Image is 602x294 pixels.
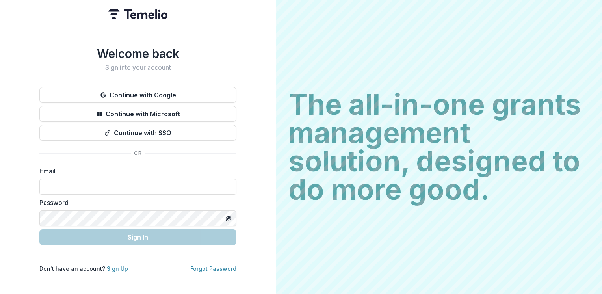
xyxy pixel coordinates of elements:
[39,47,236,61] h1: Welcome back
[39,166,232,176] label: Email
[39,106,236,122] button: Continue with Microsoft
[107,265,128,272] a: Sign Up
[39,264,128,273] p: Don't have an account?
[39,87,236,103] button: Continue with Google
[39,64,236,71] h2: Sign into your account
[39,198,232,207] label: Password
[39,125,236,141] button: Continue with SSO
[190,265,236,272] a: Forgot Password
[108,9,167,19] img: Temelio
[39,229,236,245] button: Sign In
[222,212,235,225] button: Toggle password visibility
